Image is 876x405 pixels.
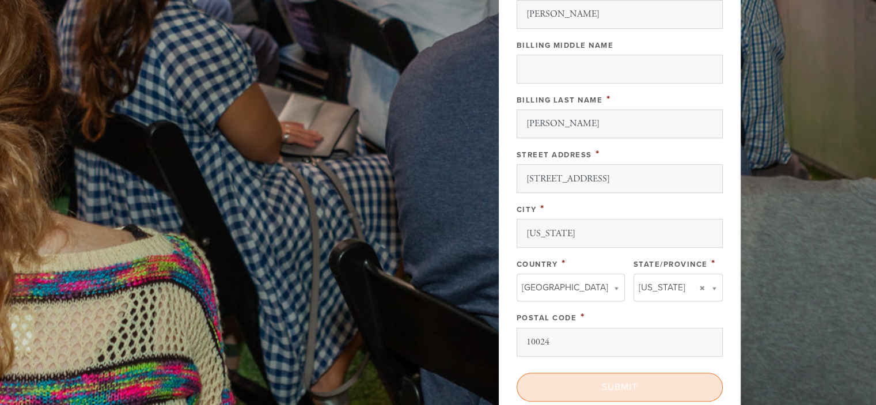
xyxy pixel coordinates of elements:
span: [US_STATE] [639,280,685,295]
label: Country [517,260,558,269]
input: Submit [517,373,723,402]
a: [US_STATE] [634,274,723,301]
label: City [517,205,537,214]
span: This field is required. [562,257,566,270]
span: This field is required. [540,202,545,215]
a: [GEOGRAPHIC_DATA] [517,274,625,301]
span: This field is required. [596,147,600,160]
label: Street Address [517,150,592,160]
span: This field is required. [711,257,716,270]
span: This field is required. [606,93,611,105]
label: Billing Middle Name [517,41,614,50]
label: Postal Code [517,313,577,323]
span: This field is required. [581,311,585,323]
span: [GEOGRAPHIC_DATA] [522,280,608,295]
label: State/Province [634,260,708,269]
label: Billing Last Name [517,96,603,105]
